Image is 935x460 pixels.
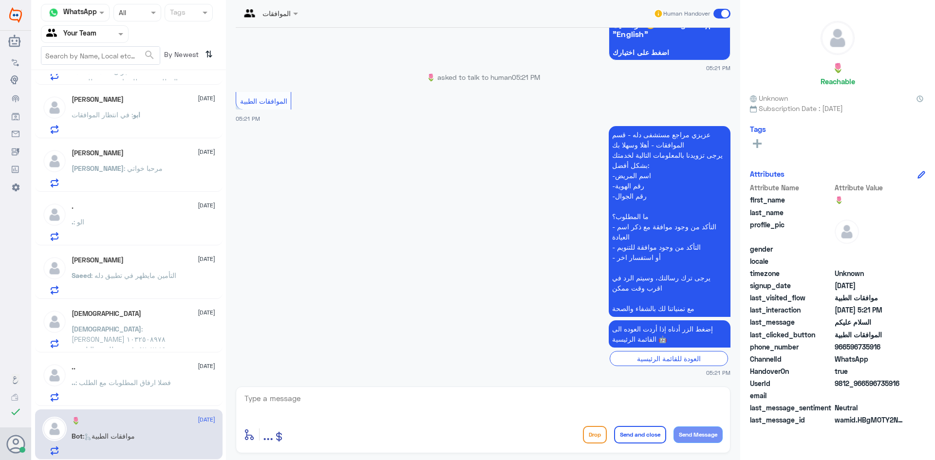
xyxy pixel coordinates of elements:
[72,310,141,318] h5: Mohammed
[750,183,833,193] span: Attribute Name
[198,362,215,370] span: [DATE]
[835,354,905,364] span: 2
[198,94,215,103] span: [DATE]
[75,378,171,386] span: : فضلا ارفاق المطلوبات مع الطلب
[133,110,140,119] span: ابو
[835,366,905,376] span: true
[821,21,854,55] img: defaultAdmin.png
[42,417,67,441] img: defaultAdmin.png
[835,268,905,278] span: Unknown
[750,330,833,340] span: last_clicked_button
[835,403,905,413] span: 0
[512,73,540,81] span: 05:21 PM
[236,72,730,82] p: 🌷 asked to talk to human
[832,62,843,74] h5: 🌷
[72,378,75,386] span: ..
[750,103,925,113] span: Subscription Date : [DATE]
[750,93,788,103] span: Unknown
[144,49,155,61] span: search
[6,435,25,453] button: Avatar
[835,390,905,401] span: null
[673,426,723,443] button: Send Message
[750,403,833,413] span: last_message_sentiment
[750,390,833,401] span: email
[835,293,905,303] span: موافقات الطبية
[41,47,160,64] input: Search by Name, Local etc…
[750,195,833,205] span: first_name
[144,47,155,63] button: search
[46,27,61,41] img: yourTeam.svg
[750,378,833,388] span: UserId
[750,268,833,278] span: timezone
[663,9,710,18] span: Human Handover
[614,426,666,443] button: Send and close
[42,310,67,334] img: defaultAdmin.png
[198,308,215,317] span: [DATE]
[42,95,67,120] img: defaultAdmin.png
[750,169,785,178] h6: Attributes
[750,366,833,376] span: HandoverOn
[750,244,833,254] span: gender
[706,64,730,72] span: 05:21 PM
[613,49,727,56] span: اضغط على اختيارك
[198,147,215,156] span: [DATE]
[750,293,833,303] span: last_visited_flow
[46,5,61,20] img: whatsapp.png
[72,95,124,104] h5: ابو محمد
[835,195,905,205] span: 🌷
[835,244,905,254] span: null
[72,218,74,226] span: .
[83,432,135,440] span: : موافقات الطبية
[609,126,730,317] p: 12/8/2025, 5:21 PM
[236,115,260,122] span: 05:21 PM
[124,164,163,172] span: : مرحبا خواتي
[610,351,728,366] div: العودة للقائمة الرئيسية
[74,218,84,226] span: : الو
[835,342,905,352] span: 966596735916
[72,432,83,440] span: Bot
[168,7,186,19] div: Tags
[72,417,80,425] h5: 🌷
[205,46,213,62] i: ⇅
[835,317,905,327] span: السلام عليكم
[750,280,833,291] span: signup_date
[198,415,215,424] span: [DATE]
[42,202,67,227] img: defaultAdmin.png
[42,256,67,280] img: defaultAdmin.png
[72,325,141,333] span: [DEMOGRAPHIC_DATA]
[750,256,833,266] span: locale
[750,305,833,315] span: last_interaction
[263,423,273,445] button: ...
[835,220,859,244] img: defaultAdmin.png
[750,342,833,352] span: phone_number
[750,220,833,242] span: profile_pic
[72,271,91,279] span: Saeed
[583,426,607,443] button: Drop
[750,317,833,327] span: last_message
[72,149,124,157] h5: Ali Fllataha
[263,425,273,443] span: ...
[835,256,905,266] span: null
[42,149,67,173] img: defaultAdmin.png
[9,7,22,23] img: Widebot Logo
[835,415,905,425] span: wamid.HBgMOTY2NTk2NzM1OTE2FQIAEhgUM0EzMDJFODMzNDg1OTVGQjI3QUIA
[750,125,766,133] h6: Tags
[750,354,833,364] span: ChannelId
[706,368,730,377] span: 05:21 PM
[835,305,905,315] span: 2025-08-12T14:21:40.89Z
[72,164,124,172] span: [PERSON_NAME]
[835,280,905,291] span: 2025-08-12T14:21:17.443Z
[835,378,905,388] span: 9812_966596735916
[750,415,833,425] span: last_message_id
[91,271,176,279] span: : التأمين مايظهر في تطبيق دله
[609,320,730,348] p: 12/8/2025, 5:21 PM
[72,256,124,264] h5: Saeed Alrufaydi
[240,97,287,105] span: الموافقات الطبية
[72,363,75,371] h5: ..
[72,202,74,211] h5: .
[198,201,215,210] span: [DATE]
[835,330,905,340] span: الموافقات الطبية
[160,46,201,66] span: By Newest
[198,255,215,263] span: [DATE]
[750,207,833,218] span: last_name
